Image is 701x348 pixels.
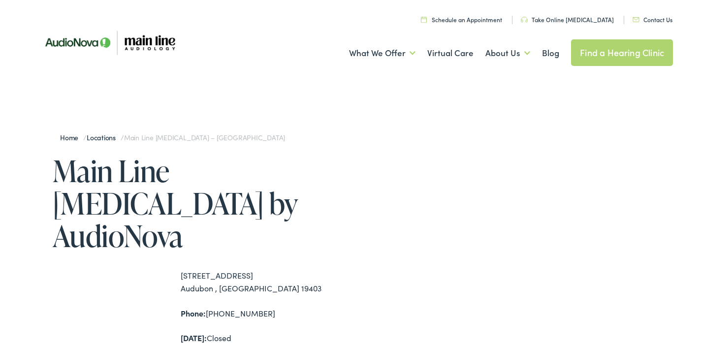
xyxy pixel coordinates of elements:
[571,39,673,66] a: Find a Hearing Clinic
[60,132,83,142] a: Home
[633,17,639,22] img: utility icon
[181,332,207,343] strong: [DATE]:
[87,132,121,142] a: Locations
[485,35,530,71] a: About Us
[124,132,285,142] span: Main Line [MEDICAL_DATA] – [GEOGRAPHIC_DATA]
[181,269,350,294] div: [STREET_ADDRESS] Audubon , [GEOGRAPHIC_DATA] 19403
[521,17,528,23] img: utility icon
[421,15,502,24] a: Schedule an Appointment
[633,15,672,24] a: Contact Us
[53,155,350,252] h1: Main Line [MEDICAL_DATA] by AudioNova
[521,15,614,24] a: Take Online [MEDICAL_DATA]
[542,35,559,71] a: Blog
[421,16,427,23] img: utility icon
[181,307,350,320] div: [PHONE_NUMBER]
[181,308,206,318] strong: Phone:
[60,132,285,142] span: / /
[349,35,415,71] a: What We Offer
[427,35,474,71] a: Virtual Care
